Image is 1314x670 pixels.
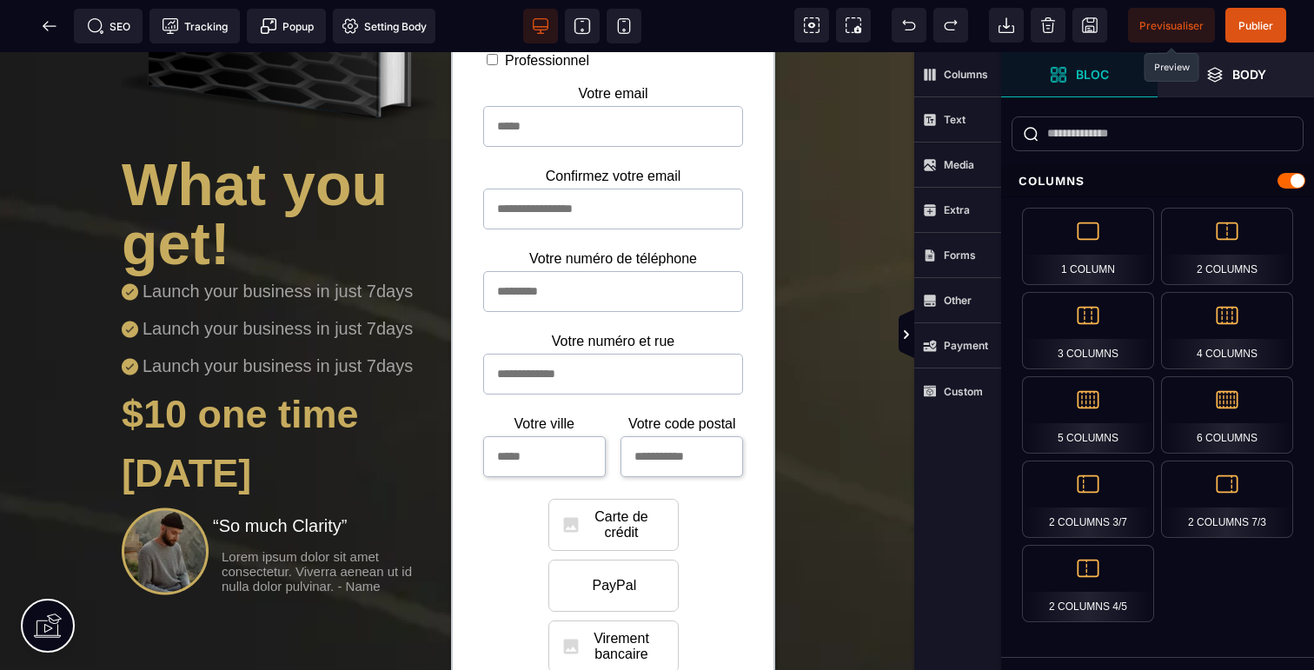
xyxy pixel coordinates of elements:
img: c57467e2056f8d97ef6003e99da1e0b1_tick.png [122,269,138,286]
text: Lorem ipsum dolor sit amet consectetur. Viverra aenean ut id nulla dolor pulvinar. - Name [209,497,434,546]
span: Preview [1128,8,1215,43]
span: Open Layer Manager [1158,52,1314,97]
strong: Other [944,294,972,307]
img: c57467e2056f8d97ef6003e99da1e0b1_tick.png [122,306,138,323]
text: $10 one time [DATE] [122,333,434,451]
span: Screenshot [836,8,871,43]
text: Launch your business in just 7days [138,262,434,291]
span: Previsualiser [1139,19,1204,32]
span: Popup [260,17,314,35]
text: What you get! [122,85,434,221]
span: Open Blocks [1001,52,1158,97]
text: Launch your business in just 7days [138,300,434,328]
span: Setting Body [342,17,427,35]
div: 2 Columns 3/7 [1022,461,1154,538]
div: 2 Columns [1161,208,1293,285]
strong: Custom [944,385,983,398]
div: 4 Columns [1161,292,1293,369]
img: svg+xml;base64,PHN2ZyB4bWxucz0iaHR0cDovL3d3dy53My5vcmcvMjAwMC9zdmciIHdpZHRoPSIxMDAiIHZpZXdCb3g9Ij... [558,581,584,607]
strong: Text [944,113,966,126]
strong: Payment [944,339,988,352]
span: SEO [87,17,130,35]
label: Votre code postal [628,364,736,379]
label: Votre email [483,34,743,50]
text: Launch your business in just 7days [138,225,434,254]
div: 2 Columns 7/3 [1161,461,1293,538]
label: Confirmez votre email [483,116,743,132]
strong: Media [944,158,974,171]
img: c57467e2056f8d97ef6003e99da1e0b1_tick.png [122,231,138,249]
span: View components [794,8,829,43]
label: Votre ville [514,364,574,379]
span: Publier [1238,19,1273,32]
div: 6 Columns [1161,376,1293,454]
div: 5 Columns [1022,376,1154,454]
label: Virement bancaire [593,579,651,610]
label: Votre numéro de téléphone [483,199,743,215]
div: Columns [1001,165,1314,197]
text: “So much Clarity” [209,460,434,488]
div: 2 Columns 4/5 [1022,545,1154,622]
strong: Body [1232,68,1266,81]
label: Votre numéro et rue [483,282,743,297]
img: 804c0d0538f1b33d8887b3d27747e993_Ellipse_1.png [122,455,209,543]
label: PayPal [593,526,637,541]
strong: Forms [944,249,976,262]
div: 1 Column [1022,208,1154,285]
label: Carte de crédit [593,457,651,488]
strong: Bloc [1076,68,1109,81]
img: svg+xml;base64,PHN2ZyB4bWxucz0iaHR0cDovL3d3dy53My5vcmcvMjAwMC9zdmciIHdpZHRoPSIxMDAiIHZpZXdCb3g9Ij... [558,460,584,486]
strong: Columns [944,68,988,81]
strong: Extra [944,203,970,216]
span: Tracking [162,17,228,35]
label: Professionnel [505,1,589,17]
div: 3 Columns [1022,292,1154,369]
